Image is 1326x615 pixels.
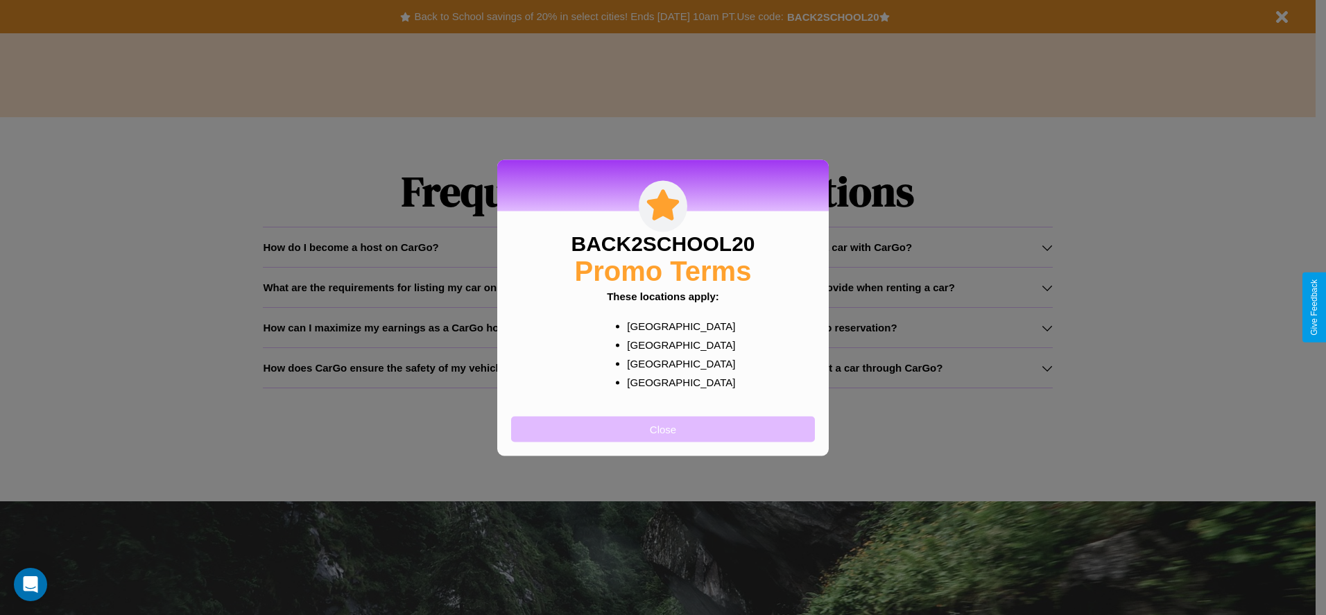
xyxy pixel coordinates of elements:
button: Close [511,416,815,442]
h2: Promo Terms [575,255,752,286]
div: Open Intercom Messenger [14,568,47,601]
div: Give Feedback [1309,279,1319,336]
b: These locations apply: [607,290,719,302]
p: [GEOGRAPHIC_DATA] [627,335,726,354]
p: [GEOGRAPHIC_DATA] [627,316,726,335]
h3: BACK2SCHOOL20 [571,232,755,255]
p: [GEOGRAPHIC_DATA] [627,372,726,391]
p: [GEOGRAPHIC_DATA] [627,354,726,372]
